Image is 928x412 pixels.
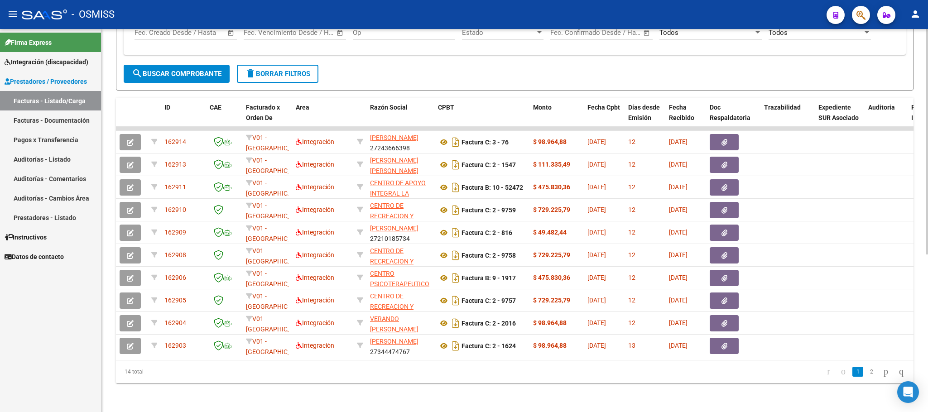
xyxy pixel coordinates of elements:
span: [DATE] [669,251,688,259]
span: 12 [628,251,635,259]
span: [DATE] [587,138,606,145]
span: 162904 [164,319,186,326]
span: [DATE] [587,161,606,168]
span: 12 [628,229,635,236]
button: Open calendar [226,28,236,38]
datatable-header-cell: Fecha Cpbt [584,98,625,138]
datatable-header-cell: Trazabilidad [760,98,815,138]
span: Firma Express [5,38,52,48]
strong: Factura C: 2 - 1624 [462,342,516,350]
input: Start date [244,29,273,37]
span: Fecha Cpbt [587,104,620,111]
span: [DATE] [587,206,606,213]
span: Auditoria [868,104,895,111]
span: [DATE] [669,138,688,145]
span: Integración [296,342,334,349]
span: 162906 [164,274,186,281]
span: 162905 [164,297,186,304]
strong: $ 729.225,79 [533,251,570,259]
button: Buscar Comprobante [124,65,230,83]
span: 162913 [164,161,186,168]
span: 162903 [164,342,186,349]
span: Monto [533,104,552,111]
strong: $ 475.830,36 [533,183,570,191]
datatable-header-cell: Razón Social [366,98,434,138]
div: 14 total [116,360,274,383]
span: Razón Social [370,104,408,111]
span: [DATE] [669,342,688,349]
span: [DATE] [669,274,688,281]
div: 30608858926 [370,246,431,265]
span: Integración [296,229,334,236]
strong: $ 98.964,88 [533,138,567,145]
span: Doc Respaldatoria [710,104,750,121]
span: Integración (discapacidad) [5,57,88,67]
strong: $ 729.225,79 [533,297,570,304]
a: 2 [866,367,877,377]
span: Integración [296,161,334,168]
datatable-header-cell: Area [292,98,353,138]
i: Descargar documento [450,203,462,217]
a: go to previous page [837,367,850,377]
i: Descargar documento [450,158,462,172]
span: 12 [628,319,635,326]
i: Descargar documento [450,339,462,353]
strong: $ 729.225,79 [533,206,570,213]
span: [DATE] [669,229,688,236]
span: Datos de contacto [5,252,64,262]
span: 162908 [164,251,186,259]
span: 162909 [164,229,186,236]
strong: Factura C: 2 - 9757 [462,297,516,304]
i: Descargar documento [450,316,462,331]
strong: Factura C: 2 - 9759 [462,206,516,214]
div: 27253147216 [370,314,431,333]
i: Descargar documento [450,293,462,308]
mat-icon: person [910,9,921,19]
span: [DATE] [669,319,688,326]
span: [DATE] [587,183,606,191]
span: Buscar Comprobante [132,70,221,78]
span: [DATE] [669,297,688,304]
button: Borrar Filtros [237,65,318,83]
span: [DATE] [669,183,688,191]
a: 1 [852,367,863,377]
span: [DATE] [669,206,688,213]
input: Start date [550,29,580,37]
span: Integración [296,138,334,145]
span: Integración [296,183,334,191]
span: Integración [296,206,334,213]
span: Area [296,104,309,111]
mat-icon: search [132,68,143,79]
button: Open calendar [642,28,652,38]
datatable-header-cell: CAE [206,98,242,138]
input: Start date [135,29,164,37]
span: [PERSON_NAME] [370,338,418,345]
span: 12 [628,297,635,304]
span: 12 [628,274,635,281]
span: - OSMISS [72,5,115,24]
span: [DATE] [587,229,606,236]
span: [DATE] [587,297,606,304]
span: Todos [659,29,678,37]
span: [DATE] [587,342,606,349]
div: 30712040145 [370,268,431,287]
strong: Factura B: 10 - 52472 [462,184,523,191]
datatable-header-cell: Expediente SUR Asociado [815,98,865,138]
div: 27210185734 [370,223,431,242]
strong: $ 98.964,88 [533,342,567,349]
span: [PERSON_NAME] [PERSON_NAME] [370,157,418,174]
div: 30716231107 [370,178,431,197]
span: Trazabilidad [764,104,801,111]
span: Estado [462,29,535,37]
strong: $ 475.830,36 [533,274,570,281]
span: [PERSON_NAME] [370,225,418,232]
strong: $ 98.964,88 [533,319,567,326]
span: CENTRO PSICOTERAPEUTICO [GEOGRAPHIC_DATA] S.A [370,270,431,308]
span: Prestadores / Proveedores [5,77,87,86]
strong: Factura C: 2 - 816 [462,229,512,236]
i: Descargar documento [450,180,462,195]
span: Borrar Filtros [245,70,310,78]
span: CENTRO DE RECREACION Y EDUCACION ESPECIAL C R E E ASOCIACION [370,292,419,341]
span: Integración [296,274,334,281]
span: [DATE] [587,251,606,259]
